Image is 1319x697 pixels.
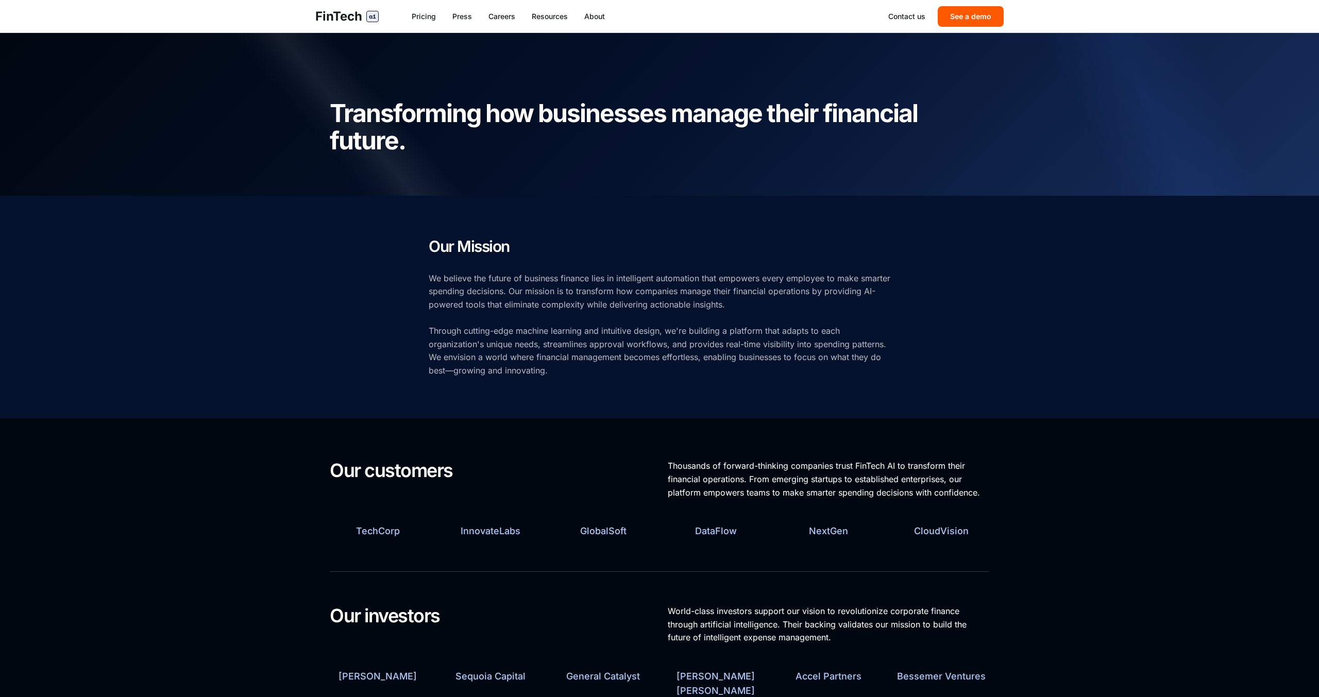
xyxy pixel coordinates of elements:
div: Bessemer Ventures [893,669,989,684]
a: Pricing [412,11,436,22]
span: FinTech [315,8,362,25]
h2: Our Mission [429,237,890,256]
h2: Our customers [330,460,651,482]
p: We believe the future of business finance lies in intelligent automation that empowers every empl... [429,272,890,378]
div: TechCorp [330,524,426,538]
a: Press [452,11,472,22]
div: NextGen [781,524,877,538]
div: [PERSON_NAME] [330,669,426,684]
div: DataFlow [668,524,764,538]
div: GlobalSoft [555,524,651,538]
a: FinTechai [315,8,379,25]
div: About Us [330,75,371,88]
div: Sequoia Capital [443,669,539,684]
span: ai [366,11,379,22]
button: See a demo [938,6,1004,27]
a: Contact us [888,11,925,22]
p: Thousands of forward-thinking companies trust FinTech AI to transform their financial operations.... [668,460,989,499]
div: General Catalyst [555,669,651,684]
p: World-class investors support our vision to revolutionize corporate finance through artificial in... [668,605,989,644]
h1: Transforming how businesses manage their financial future. [330,100,989,155]
a: Resources [532,11,568,22]
div: CloudVision [893,524,989,538]
h2: Our investors [330,605,651,627]
a: About [584,11,605,22]
div: Accel Partners [781,669,877,684]
a: Careers [488,11,515,22]
div: InnovateLabs [443,524,539,538]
